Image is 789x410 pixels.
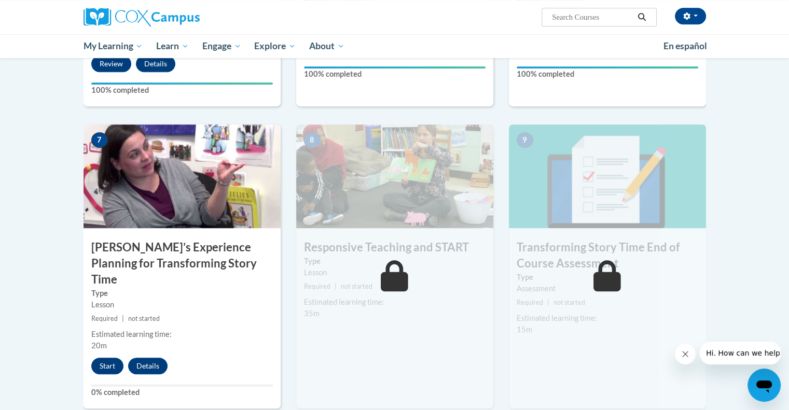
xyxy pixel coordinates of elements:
[128,358,168,374] button: Details
[304,296,486,308] div: Estimated learning time:
[302,34,351,58] a: About
[128,315,160,322] span: not started
[136,55,175,72] button: Details
[91,358,123,374] button: Start
[296,124,493,228] img: Course Image
[551,11,634,23] input: Search Courses
[517,68,698,80] label: 100% completed
[83,40,143,52] span: My Learning
[341,282,372,290] span: not started
[247,34,302,58] a: Explore
[91,299,273,310] div: Lesson
[509,124,706,228] img: Course Image
[6,7,84,16] span: Hi. How can we help?
[91,387,273,398] label: 0% completed
[517,66,698,68] div: Your progress
[517,325,532,334] span: 15m
[304,267,486,278] div: Lesson
[91,132,108,148] span: 7
[91,55,131,72] button: Review
[296,239,493,256] h3: Responsive Teaching and START
[304,256,486,267] label: Type
[91,82,273,84] div: Your progress
[634,11,649,23] button: Search
[149,34,196,58] a: Learn
[657,35,714,57] a: En español
[304,309,320,318] span: 35m
[84,8,200,26] img: Cox Campus
[304,66,486,68] div: Your progress
[304,282,330,290] span: Required
[517,132,533,148] span: 9
[122,315,124,322] span: |
[304,68,486,80] label: 100% completed
[91,329,273,340] div: Estimated learning time:
[517,283,698,294] div: Assessment
[675,8,706,24] button: Account Settings
[517,313,698,324] div: Estimated learning time:
[663,40,707,51] span: En español
[91,341,107,350] span: 20m
[202,40,241,52] span: Engage
[84,124,281,228] img: Course Image
[748,369,781,402] iframe: Button to launch messaging window
[68,34,722,58] div: Main menu
[196,34,248,58] a: Engage
[517,299,543,306] span: Required
[77,34,150,58] a: My Learning
[91,84,273,96] label: 100% completed
[509,239,706,272] h3: Transforming Story Time End of Course Assessment
[309,40,344,52] span: About
[675,344,696,364] iframe: Close message
[547,299,549,306] span: |
[254,40,296,52] span: Explore
[304,132,321,148] span: 8
[335,282,337,290] span: |
[700,342,781,364] iframe: Message from company
[91,315,118,322] span: Required
[84,239,281,287] h3: [PERSON_NAME]’s Experience Planning for Transforming Story Time
[156,40,189,52] span: Learn
[91,288,273,299] label: Type
[553,299,585,306] span: not started
[517,272,698,283] label: Type
[84,8,281,26] a: Cox Campus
